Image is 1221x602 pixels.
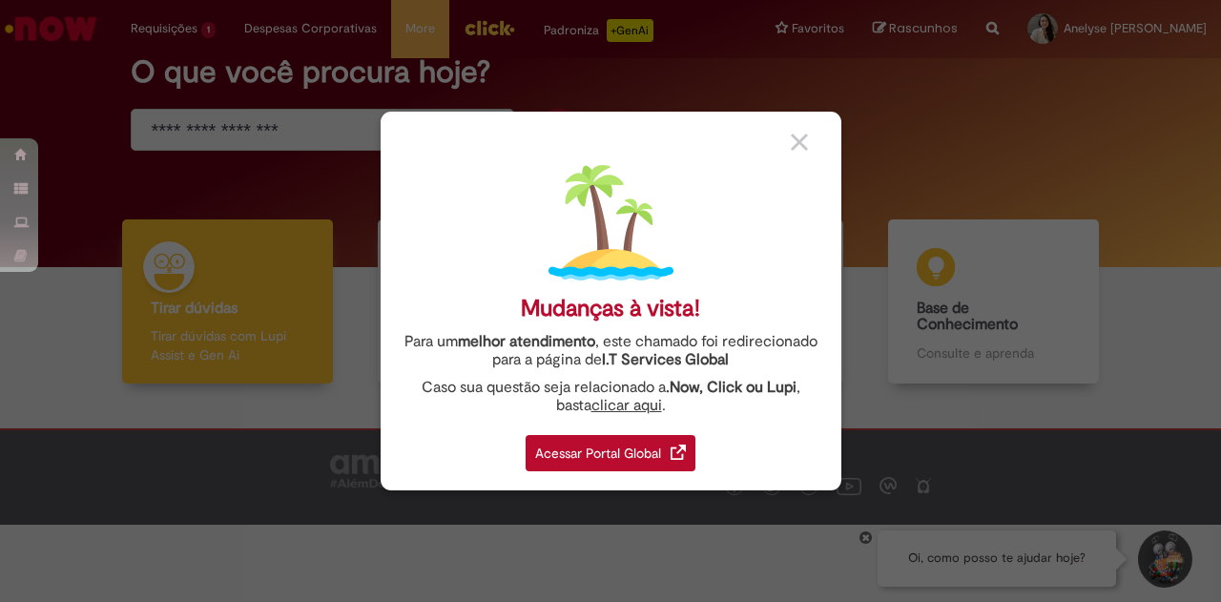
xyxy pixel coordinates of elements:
[526,435,695,471] div: Acessar Portal Global
[526,425,695,471] a: Acessar Portal Global
[591,385,662,415] a: clicar aqui
[548,160,673,285] img: island.png
[791,134,808,151] img: close_button_grey.png
[666,378,797,397] strong: .Now, Click ou Lupi
[521,295,700,322] div: Mudanças à vista!
[458,332,595,351] strong: melhor atendimento
[395,379,827,415] div: Caso sua questão seja relacionado a , basta .
[671,445,686,460] img: redirect_link.png
[602,340,729,369] a: I.T Services Global
[395,333,827,369] div: Para um , este chamado foi redirecionado para a página de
